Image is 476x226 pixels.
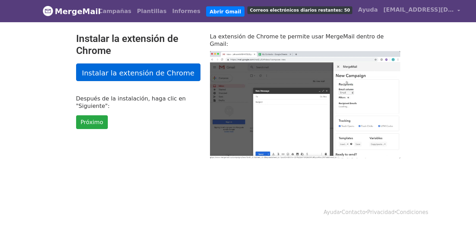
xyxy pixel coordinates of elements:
font: La extensión de Chrome te permite usar MergeMail dentro de Gmail: [210,33,384,47]
font: Después de la instalación, haga clic en "Siguiente": [76,95,186,109]
div: Widget de chat [441,192,476,226]
img: Logotipo de MergeMail [43,6,53,16]
a: Contacto [342,209,366,215]
font: Campañas [99,8,131,14]
a: Privacidad [367,209,395,215]
a: Condiciones [396,209,428,215]
a: Plantillas [134,4,169,18]
a: [EMAIL_ADDRESS][DOMAIN_NAME] [381,3,463,19]
font: Abrir Gmail [210,8,241,14]
font: Próximo [81,119,103,126]
font: Ayuda [358,6,378,13]
a: MergeMail [43,4,90,19]
font: Instalar la extensión de Chrome [76,33,178,56]
a: Informes [169,4,203,18]
iframe: Chat Widget [441,192,476,226]
a: Campañas [96,4,134,18]
a: Instalar la extensión de Chrome [76,63,200,81]
a: Próximo [76,115,108,129]
font: · [395,209,396,215]
a: Ayuda [323,209,340,215]
font: MergeMail [55,7,101,16]
font: Instalar la extensión de Chrome [82,68,194,77]
a: Abrir Gmail [206,6,245,17]
a: Correos electrónicos diarios restantes: 50 [245,3,355,17]
font: Informes [172,8,200,14]
font: Correos electrónicos diarios restantes: 50 [250,8,350,13]
font: · [340,209,342,215]
a: Ayuda [355,3,381,17]
font: · [365,209,367,215]
font: Plantillas [137,8,167,14]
